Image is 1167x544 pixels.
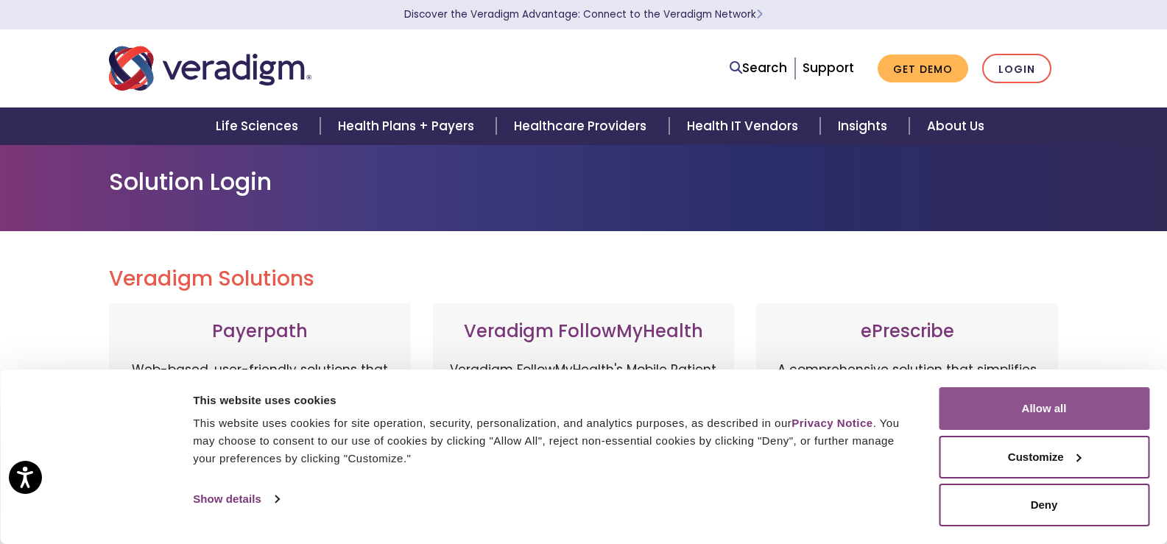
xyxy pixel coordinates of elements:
button: Allow all [939,387,1149,430]
a: Life Sciences [198,107,320,145]
h3: Payerpath [124,321,396,342]
a: Insights [820,107,909,145]
img: Veradigm logo [109,44,311,93]
h3: ePrescribe [771,321,1043,342]
h2: Veradigm Solutions [109,266,1059,292]
iframe: Drift Chat Widget [884,438,1149,526]
a: Healthcare Providers [496,107,669,145]
div: This website uses cookies for site operation, security, personalization, and analytics purposes, ... [193,414,906,467]
a: About Us [909,107,1002,145]
a: Search [730,58,787,78]
a: Health IT Vendors [669,107,820,145]
a: Show details [193,488,278,510]
div: This website uses cookies [193,392,906,409]
a: Discover the Veradigm Advantage: Connect to the Veradigm NetworkLearn More [404,7,763,21]
h3: Veradigm FollowMyHealth [448,321,720,342]
a: Support [803,59,854,77]
p: A comprehensive solution that simplifies prescribing for healthcare providers with features like ... [771,360,1043,515]
p: Veradigm FollowMyHealth's Mobile Patient Experience enhances patient access via mobile devices, o... [448,360,720,500]
a: Health Plans + Payers [320,107,496,145]
a: Login [982,54,1051,84]
a: Get Demo [878,54,968,83]
a: Privacy Notice [791,417,872,429]
h1: Solution Login [109,168,1059,196]
p: Web-based, user-friendly solutions that help providers and practice administrators enhance revenu... [124,360,396,515]
span: Learn More [756,7,763,21]
button: Customize [939,436,1149,478]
